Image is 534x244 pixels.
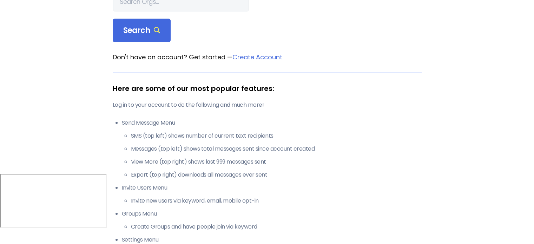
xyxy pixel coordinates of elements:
li: Send Message Menu [122,119,422,179]
li: Invite new users via keyword, email, mobile opt-in [131,197,422,205]
li: Export (top right) downloads all messages ever sent [131,171,422,179]
li: Create Groups and have people join via keyword [131,223,422,231]
p: Log in to your account to do the following and much more! [113,101,422,109]
div: Here are some of our most popular features: [113,83,422,94]
li: Groups Menu [122,210,422,231]
li: Messages (top left) shows total messages sent since account created [131,145,422,153]
div: Search [113,19,171,42]
li: View More (top right) shows last 999 messages sent [131,158,422,166]
li: Invite Users Menu [122,184,422,205]
span: Search [123,26,160,35]
a: Create Account [232,53,282,61]
li: SMS (top left) shows number of current text recipients [131,132,422,140]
